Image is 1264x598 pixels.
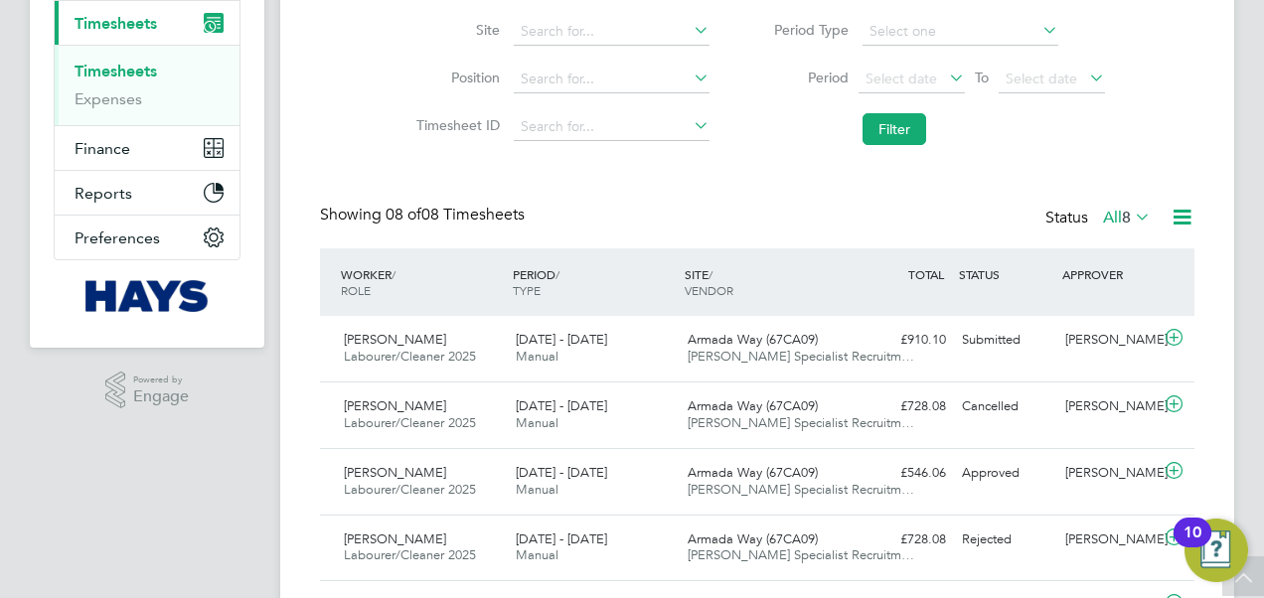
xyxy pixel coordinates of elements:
span: Powered by [133,372,189,388]
div: Cancelled [954,390,1057,423]
button: Filter [863,113,926,145]
div: £728.08 [851,390,954,423]
label: Position [410,69,500,86]
label: Period [759,69,849,86]
span: [PERSON_NAME] Specialist Recruitm… [688,414,914,431]
span: TOTAL [908,266,944,282]
label: Period Type [759,21,849,39]
div: [PERSON_NAME] [1057,457,1161,490]
span: VENDOR [685,282,733,298]
div: Showing [320,205,529,225]
span: To [969,65,995,90]
span: [PERSON_NAME] Specialist Recruitm… [688,348,914,365]
div: APPROVER [1057,256,1161,292]
span: Manual [516,546,558,563]
span: [DATE] - [DATE] [516,464,607,481]
span: [PERSON_NAME] [344,464,446,481]
a: Powered byEngage [105,372,190,409]
div: PERIOD [508,256,680,308]
button: Preferences [55,216,239,259]
span: Labourer/Cleaner 2025 [344,546,476,563]
a: Expenses [75,89,142,108]
span: TYPE [513,282,541,298]
button: Reports [55,171,239,215]
input: Search for... [514,66,710,93]
span: / [392,266,395,282]
span: Timesheets [75,14,157,33]
span: Select date [1006,70,1077,87]
div: [PERSON_NAME] [1057,390,1161,423]
span: [PERSON_NAME] [344,331,446,348]
span: Armada Way (67CA09) [688,464,818,481]
span: [DATE] - [DATE] [516,331,607,348]
div: Timesheets [55,45,239,125]
span: Manual [516,481,558,498]
button: Timesheets [55,1,239,45]
a: Timesheets [75,62,157,80]
div: STATUS [954,256,1057,292]
span: [PERSON_NAME] Specialist Recruitm… [688,481,914,498]
span: [PERSON_NAME] Specialist Recruitm… [688,546,914,563]
span: [PERSON_NAME] [344,530,446,547]
input: Search for... [514,113,710,141]
div: Rejected [954,523,1057,556]
div: [PERSON_NAME] [1057,523,1161,556]
span: Armada Way (67CA09) [688,397,818,414]
img: hays-logo-retina.png [85,280,210,312]
span: / [555,266,559,282]
div: SITE [680,256,852,308]
span: Labourer/Cleaner 2025 [344,348,476,365]
span: Select date [866,70,937,87]
span: 8 [1122,208,1131,227]
div: WORKER [336,256,508,308]
div: 10 [1184,532,1201,558]
div: Submitted [954,324,1057,357]
span: Reports [75,184,132,203]
span: [DATE] - [DATE] [516,530,607,547]
label: Site [410,21,500,39]
span: / [709,266,712,282]
div: £728.08 [851,523,954,556]
span: Manual [516,348,558,365]
span: [PERSON_NAME] [344,397,446,414]
span: Preferences [75,228,160,247]
a: Go to home page [54,280,240,312]
input: Select one [863,18,1058,46]
span: Armada Way (67CA09) [688,530,818,547]
input: Search for... [514,18,710,46]
div: Status [1045,205,1155,232]
span: Finance [75,139,130,158]
span: Engage [133,388,189,405]
label: Timesheet ID [410,116,500,134]
span: Labourer/Cleaner 2025 [344,481,476,498]
div: £546.06 [851,457,954,490]
label: All [1103,208,1151,227]
span: 08 of [386,205,421,224]
span: ROLE [341,282,371,298]
div: [PERSON_NAME] [1057,324,1161,357]
span: Armada Way (67CA09) [688,331,818,348]
div: £910.10 [851,324,954,357]
div: Approved [954,457,1057,490]
span: Manual [516,414,558,431]
button: Finance [55,126,239,170]
span: Labourer/Cleaner 2025 [344,414,476,431]
button: Open Resource Center, 10 new notifications [1185,519,1248,582]
span: 08 Timesheets [386,205,525,224]
span: [DATE] - [DATE] [516,397,607,414]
